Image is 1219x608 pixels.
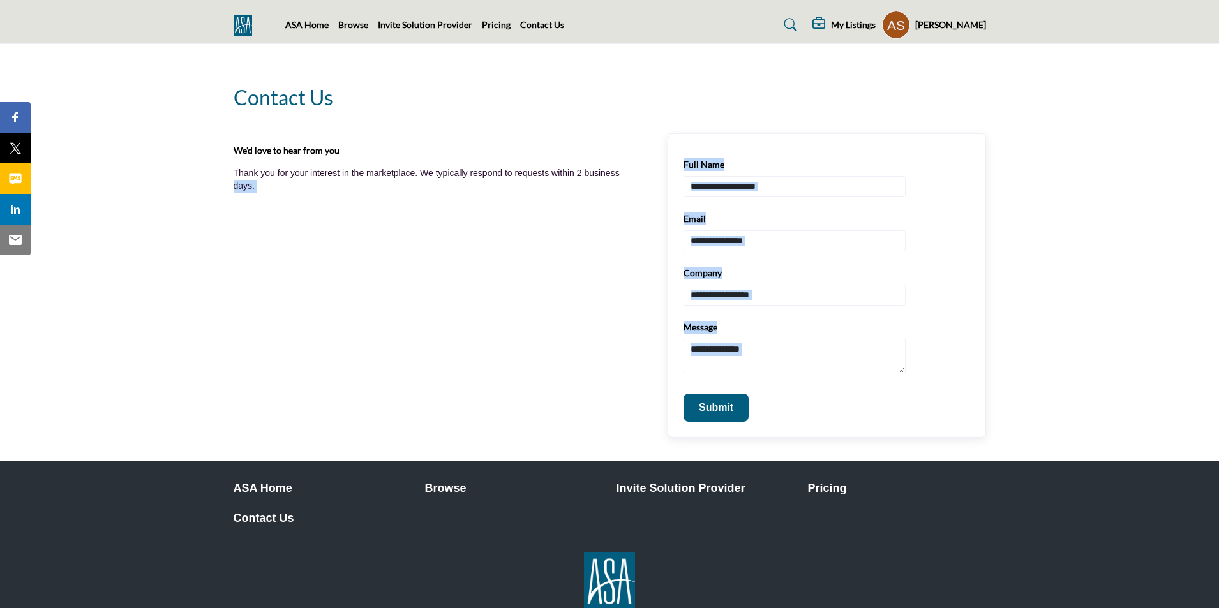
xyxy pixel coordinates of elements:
[234,15,258,36] img: Site Logo
[617,480,795,497] a: Invite Solution Provider
[234,144,340,157] b: We'd love to hear from you
[285,19,329,30] a: ASA Home
[234,167,642,192] p: Thank you for your interest in the marketplace. We typically respond to requests within 2 busines...
[520,19,564,30] a: Contact Us
[772,15,805,35] a: Search
[808,480,986,497] a: Pricing
[684,321,717,334] label: Message
[234,480,412,497] a: ASA Home
[882,11,910,39] button: Show hide supplier dropdown
[831,19,876,31] h5: My Listings
[699,400,733,415] p: Submit
[234,510,412,527] a: Contact Us
[684,212,706,225] label: Email
[482,19,511,30] a: Pricing
[684,158,724,171] label: Full Name
[378,19,472,30] a: Invite Solution Provider
[915,19,986,31] h5: [PERSON_NAME]
[234,82,333,113] h2: Contact us
[684,267,722,279] label: Company
[338,19,368,30] a: Browse
[684,394,749,422] button: Submit
[425,480,603,497] a: Browse
[812,17,876,33] div: My Listings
